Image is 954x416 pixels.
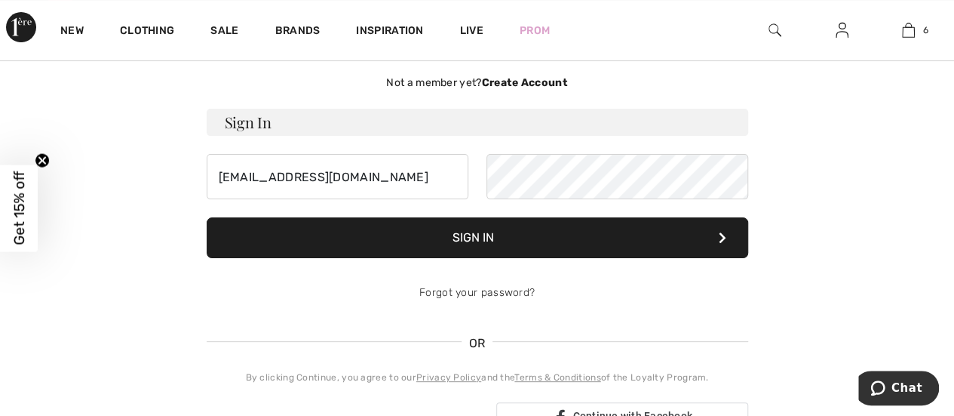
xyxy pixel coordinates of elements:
a: Privacy Policy [416,372,481,383]
img: My Info [836,21,848,39]
span: OR [462,334,493,353]
a: New [60,24,84,40]
iframe: Opens a widget where you can chat to one of our agents [858,371,939,408]
span: 6 [922,23,928,37]
a: Prom [520,23,550,39]
button: Sign In [207,217,748,258]
a: Clothing [120,24,174,40]
a: Sale [210,24,238,40]
a: Terms & Conditions [514,372,600,383]
a: Live [460,23,483,39]
img: My Bag [902,21,915,39]
img: search the website [768,21,781,39]
a: Brands [275,24,321,40]
h3: Sign In [207,109,748,136]
div: Not a member yet? [207,75,748,91]
input: E-mail [207,154,468,199]
span: Inspiration [356,24,423,40]
span: Get 15% off [11,171,28,245]
div: By clicking Continue, you agree to our and the of the Loyalty Program. [207,371,748,384]
img: 1ère Avenue [6,12,36,42]
a: Forgot your password? [419,286,535,299]
a: 6 [876,21,941,39]
button: Close teaser [35,153,50,168]
strong: Create Account [481,76,567,89]
a: Sign In [824,21,860,40]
